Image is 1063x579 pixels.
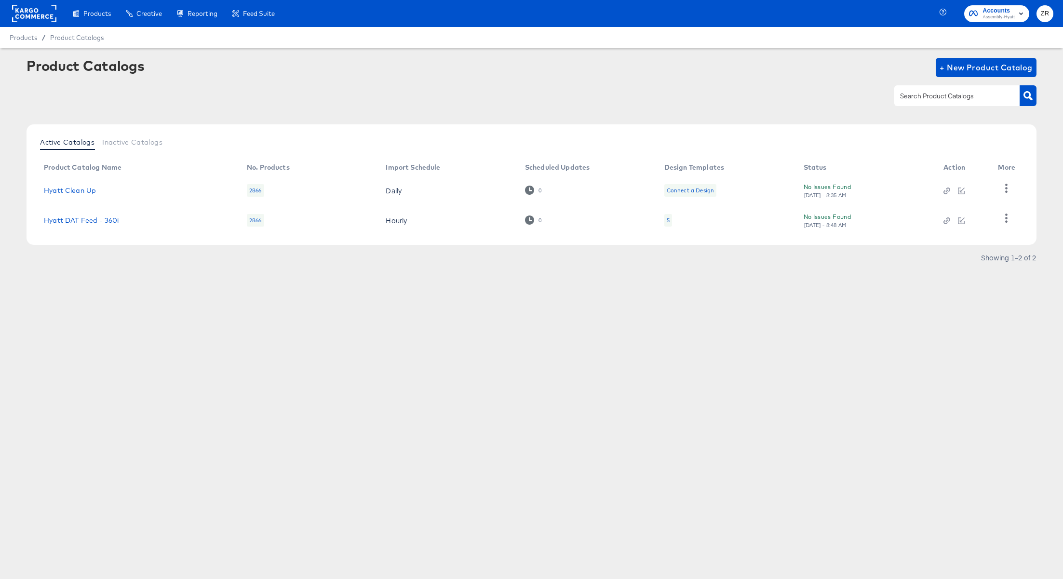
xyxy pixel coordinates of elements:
div: 0 [538,187,542,194]
span: Creative [136,10,162,17]
span: Products [10,34,37,41]
span: Products [83,10,111,17]
span: Accounts [982,6,1015,16]
span: Feed Suite [243,10,275,17]
div: Design Templates [664,163,724,171]
button: + New Product Catalog [936,58,1036,77]
th: Status [796,160,936,175]
div: Product Catalogs [27,58,144,73]
div: 5 [664,214,672,227]
div: Showing 1–2 of 2 [981,254,1036,261]
div: 2866 [247,214,264,227]
div: 0 [538,217,542,224]
a: Hyatt DAT Feed - 360i [44,216,119,224]
button: ZR [1036,5,1053,22]
div: 0 [525,215,542,225]
div: Product Catalog Name [44,163,121,171]
th: Action [936,160,990,175]
div: Connect a Design [664,184,716,197]
div: Connect a Design [667,187,714,194]
div: Import Schedule [386,163,440,171]
div: 5 [667,216,670,224]
div: Scheduled Updates [525,163,590,171]
span: + New Product Catalog [940,61,1033,74]
span: Inactive Catalogs [102,138,162,146]
div: No. Products [247,163,290,171]
div: 2866 [247,184,264,197]
span: Reporting [188,10,217,17]
td: Hourly [378,205,517,235]
span: ZR [1040,8,1050,19]
input: Search Product Catalogs [898,91,1001,102]
span: Active Catalogs [40,138,94,146]
button: AccountsAssembly-Hyatt [964,5,1029,22]
th: More [990,160,1027,175]
span: Assembly-Hyatt [982,13,1015,21]
div: 0 [525,186,542,195]
a: Product Catalogs [50,34,104,41]
a: Hyatt Clean Up [44,187,96,194]
td: Daily [378,175,517,205]
span: / [37,34,50,41]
